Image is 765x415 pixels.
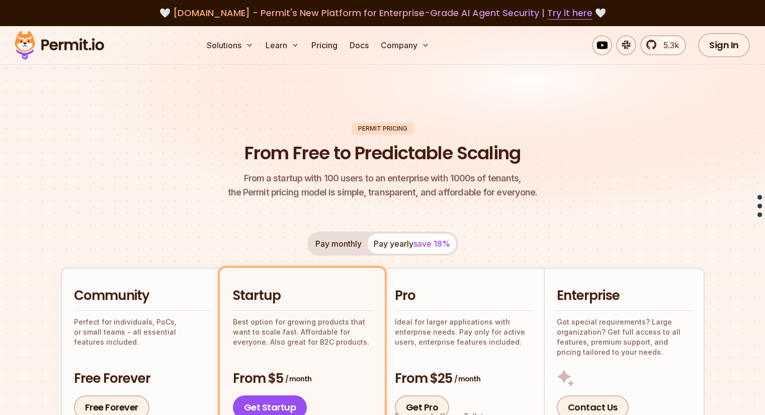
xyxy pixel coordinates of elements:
button: Pay monthly [309,234,368,254]
h3: Free Forever [74,370,210,388]
button: Solutions [203,35,258,55]
h2: Startup [233,287,372,305]
a: Sign In [698,33,750,57]
div: 🤍 🤍 [24,6,741,20]
span: / month [454,374,480,384]
a: Docs [346,35,373,55]
span: From a startup with 100 users to an enterprise with 1000s of tenants, [228,171,538,185]
h2: Pro [395,287,532,305]
span: [DOMAIN_NAME] - Permit's New Platform for Enterprise-Grade AI Agent Security | [173,7,592,19]
p: the Permit pricing model is simple, transparent, and affordable for everyone. [228,171,538,199]
button: Company [377,35,434,55]
span: 5.3k [657,39,679,51]
img: Permit logo [10,28,109,62]
a: Pricing [307,35,342,55]
div: Permit Pricing [352,123,413,135]
p: Best option for growing products that want to scale fast. Affordable for everyone. Also great for... [233,317,372,347]
a: 5.3k [640,35,686,55]
span: / month [285,374,311,384]
h3: From $25 [395,370,532,388]
p: Perfect for individuals, PoCs, or small teams - all essential features included. [74,317,210,347]
h1: From Free to Predictable Scaling [244,141,521,166]
p: Got special requirements? Large organization? Get full access to all features, premium support, a... [557,317,692,357]
p: Ideal for larger applications with enterprise needs. Pay only for active users, enterprise featur... [395,317,532,347]
button: Learn [262,35,303,55]
h2: Enterprise [557,287,692,305]
h3: From $5 [233,370,372,388]
h2: Community [74,287,210,305]
a: Try it here [547,7,592,20]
